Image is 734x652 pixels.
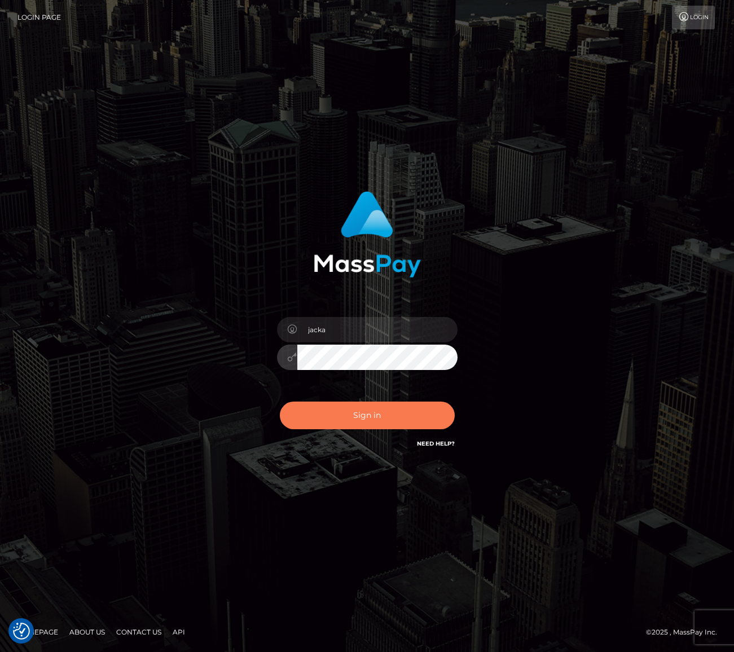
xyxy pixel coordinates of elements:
[314,191,421,277] img: MassPay Login
[12,623,63,641] a: Homepage
[672,6,715,29] a: Login
[13,623,30,640] img: Revisit consent button
[65,623,109,641] a: About Us
[297,317,458,342] input: Username...
[280,402,455,429] button: Sign in
[168,623,190,641] a: API
[17,6,61,29] a: Login Page
[417,440,455,447] a: Need Help?
[646,626,726,638] div: © 2025 , MassPay Inc.
[13,623,30,640] button: Consent Preferences
[112,623,166,641] a: Contact Us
